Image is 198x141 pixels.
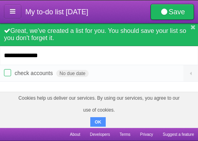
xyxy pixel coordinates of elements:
button: OK [90,117,106,127]
span: Cookies help us deliver our services. By using our services, you agree to our use of cookies. [8,92,190,116]
label: Done [4,69,11,76]
span: No due date [56,70,88,77]
a: Terms [120,128,130,141]
span: check accounts [15,70,55,76]
span: My to-do list [DATE] [25,8,88,16]
a: About [70,128,80,141]
a: Save [150,4,194,20]
a: Suggest a feature [163,128,194,141]
a: Privacy [140,128,153,141]
a: Developers [90,128,110,141]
